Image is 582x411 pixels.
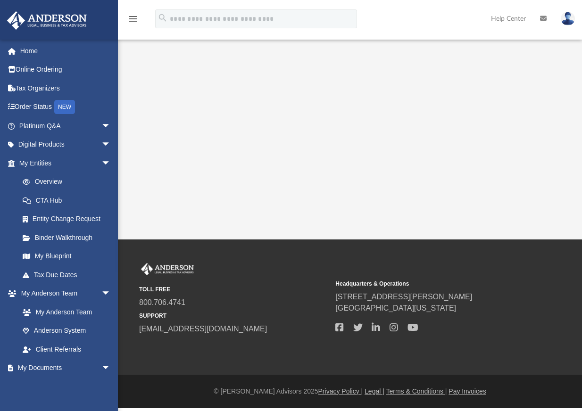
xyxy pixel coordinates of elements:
[7,154,125,173] a: My Entitiesarrow_drop_down
[7,284,120,303] a: My Anderson Teamarrow_drop_down
[365,387,384,395] a: Legal |
[139,298,185,306] a: 800.706.4741
[13,247,120,266] a: My Blueprint
[13,210,125,229] a: Entity Change Request
[335,279,525,288] small: Headquarters & Operations
[449,387,486,395] a: Pay Invoices
[127,13,139,25] i: menu
[7,135,125,154] a: Digital Productsarrow_drop_down
[13,340,120,359] a: Client Referrals
[7,116,125,135] a: Platinum Q&Aarrow_drop_down
[127,18,139,25] a: menu
[335,304,456,312] a: [GEOGRAPHIC_DATA][US_STATE]
[7,79,125,98] a: Tax Organizers
[13,191,125,210] a: CTA Hub
[139,325,267,333] a: [EMAIL_ADDRESS][DOMAIN_NAME]
[13,265,125,284] a: Tax Due Dates
[386,387,447,395] a: Terms & Conditions |
[13,377,116,396] a: Box
[13,303,116,321] a: My Anderson Team
[7,60,125,79] a: Online Ordering
[139,312,329,320] small: SUPPORT
[318,387,363,395] a: Privacy Policy |
[118,386,582,396] div: © [PERSON_NAME] Advisors 2025
[13,228,125,247] a: Binder Walkthrough
[4,11,90,30] img: Anderson Advisors Platinum Portal
[561,12,575,25] img: User Pic
[13,173,125,191] a: Overview
[7,98,125,117] a: Order StatusNEW
[139,285,329,294] small: TOLL FREE
[101,116,120,136] span: arrow_drop_down
[13,321,120,340] a: Anderson System
[101,284,120,304] span: arrow_drop_down
[335,293,472,301] a: [STREET_ADDRESS][PERSON_NAME]
[101,154,120,173] span: arrow_drop_down
[54,100,75,114] div: NEW
[101,359,120,378] span: arrow_drop_down
[7,41,125,60] a: Home
[101,135,120,155] span: arrow_drop_down
[7,359,120,378] a: My Documentsarrow_drop_down
[158,13,168,23] i: search
[139,263,196,275] img: Anderson Advisors Platinum Portal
